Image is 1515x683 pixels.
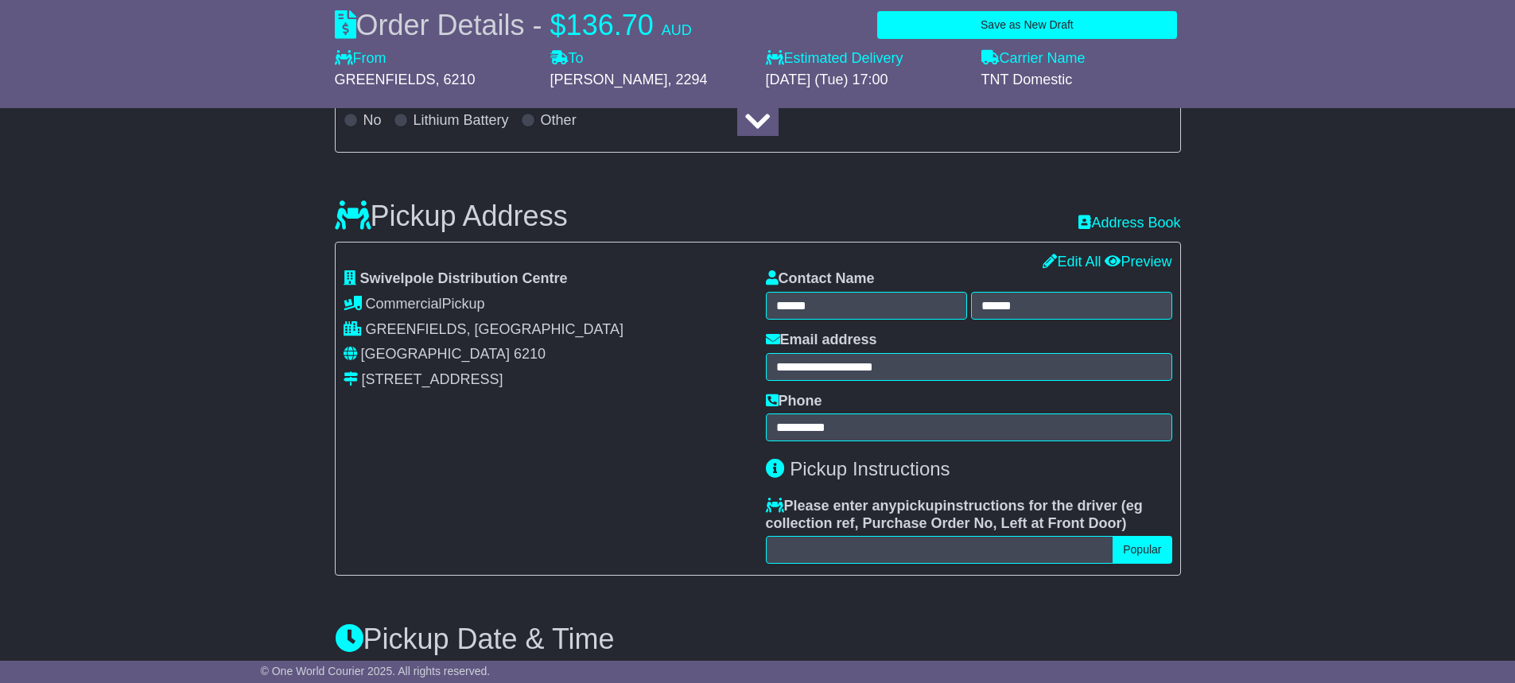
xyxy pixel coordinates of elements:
label: Carrier Name [981,50,1086,68]
span: Swivelpole Distribution Centre [360,270,568,286]
h3: Pickup Date & Time [335,623,1181,655]
span: Commercial [366,296,442,312]
h3: Pickup Address [335,200,568,232]
span: eg collection ref, Purchase Order No, Left at Front Door [766,498,1143,531]
a: Address Book [1078,215,1180,232]
a: Preview [1105,254,1171,270]
span: pickup [897,498,943,514]
button: Save as New Draft [877,11,1176,39]
span: GREENFIELDS, [GEOGRAPHIC_DATA] [366,321,623,337]
a: Edit All [1043,254,1101,270]
span: , 6210 [436,72,476,87]
span: Pickup Instructions [790,458,950,479]
label: To [550,50,584,68]
label: From [335,50,387,68]
span: 6210 [514,346,546,362]
div: [DATE] (Tue) 17:00 [766,72,965,89]
button: Popular [1113,536,1171,564]
span: 136.70 [566,9,654,41]
span: $ [550,9,566,41]
div: Order Details - [335,8,692,42]
label: Phone [766,393,822,410]
span: [GEOGRAPHIC_DATA] [361,346,510,362]
span: GREENFIELDS [335,72,436,87]
label: Contact Name [766,270,875,288]
span: , 2294 [668,72,708,87]
label: Estimated Delivery [766,50,965,68]
div: [STREET_ADDRESS] [362,371,503,389]
label: Email address [766,332,877,349]
label: Please enter any instructions for the driver ( ) [766,498,1172,532]
div: Pickup [344,296,750,313]
span: AUD [662,22,692,38]
div: TNT Domestic [981,72,1181,89]
span: [PERSON_NAME] [550,72,668,87]
span: © One World Courier 2025. All rights reserved. [261,665,491,677]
